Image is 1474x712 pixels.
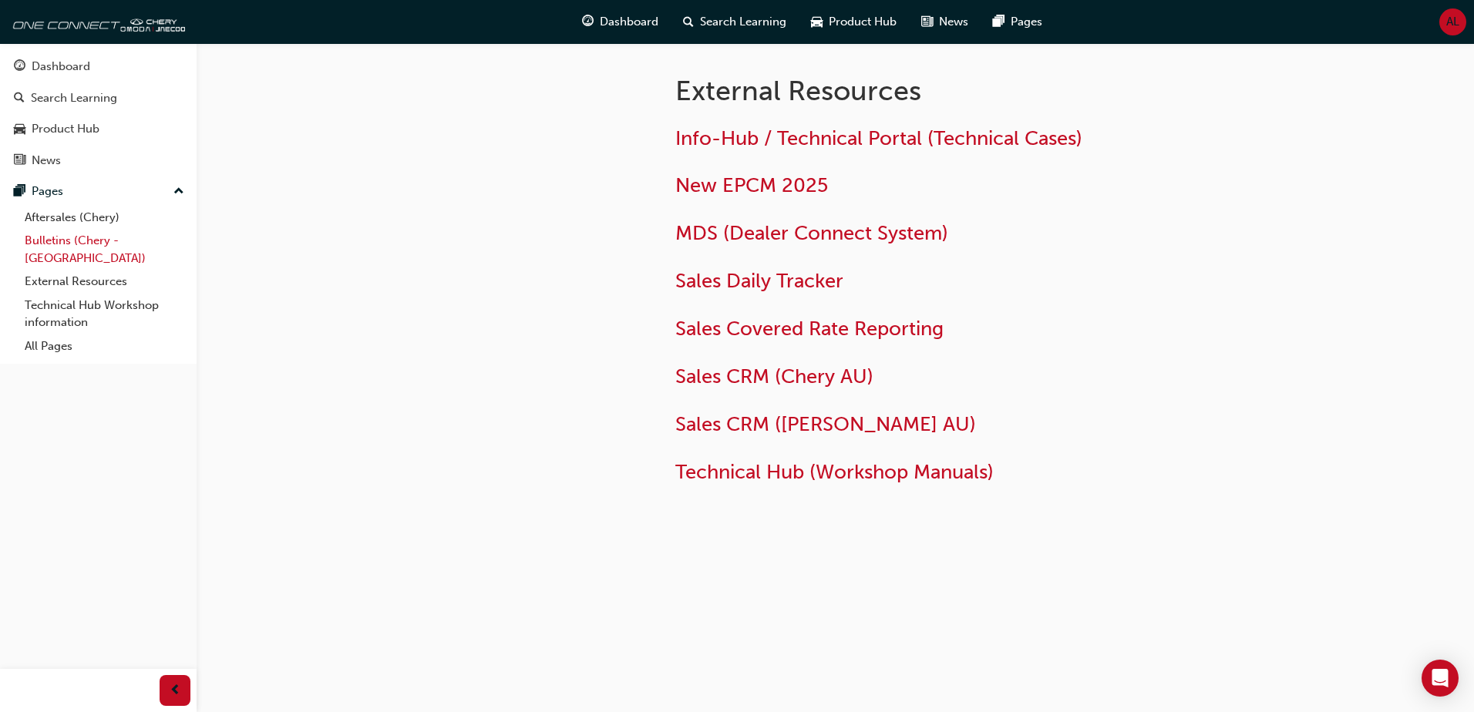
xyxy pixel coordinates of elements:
[582,12,594,32] span: guage-icon
[675,412,976,436] a: Sales CRM ([PERSON_NAME] AU)
[6,177,190,206] button: Pages
[14,92,25,106] span: search-icon
[700,13,786,31] span: Search Learning
[981,6,1055,38] a: pages-iconPages
[32,152,61,170] div: News
[993,12,1005,32] span: pages-icon
[14,154,25,168] span: news-icon
[173,182,184,202] span: up-icon
[921,12,933,32] span: news-icon
[6,84,190,113] a: Search Learning
[939,13,968,31] span: News
[799,6,909,38] a: car-iconProduct Hub
[32,120,99,138] div: Product Hub
[14,123,25,136] span: car-icon
[1446,13,1459,31] span: AL
[683,12,694,32] span: search-icon
[6,115,190,143] a: Product Hub
[1422,660,1459,697] div: Open Intercom Messenger
[19,334,190,358] a: All Pages
[675,269,843,293] a: Sales Daily Tracker
[19,270,190,294] a: External Resources
[32,183,63,200] div: Pages
[671,6,799,38] a: search-iconSearch Learning
[909,6,981,38] a: news-iconNews
[675,317,944,341] a: Sales Covered Rate Reporting
[675,74,1181,108] h1: External Resources
[675,173,828,197] a: New EPCM 2025
[31,89,117,107] div: Search Learning
[6,49,190,177] button: DashboardSearch LearningProduct HubNews
[14,60,25,74] span: guage-icon
[1439,8,1466,35] button: AL
[1011,13,1042,31] span: Pages
[170,681,181,700] span: prev-icon
[811,12,823,32] span: car-icon
[8,6,185,37] img: oneconnect
[19,206,190,230] a: Aftersales (Chery)
[32,58,90,76] div: Dashboard
[675,221,948,245] a: MDS (Dealer Connect System)
[14,185,25,199] span: pages-icon
[19,229,190,270] a: Bulletins (Chery - [GEOGRAPHIC_DATA])
[19,294,190,334] a: Technical Hub Workshop information
[675,364,873,388] a: Sales CRM (Chery AU)
[600,13,658,31] span: Dashboard
[570,6,671,38] a: guage-iconDashboard
[829,13,897,31] span: Product Hub
[675,460,994,484] a: Technical Hub (Workshop Manuals)
[675,126,1082,150] a: Info-Hub / Technical Portal (Technical Cases)
[6,52,190,81] a: Dashboard
[6,146,190,175] a: News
